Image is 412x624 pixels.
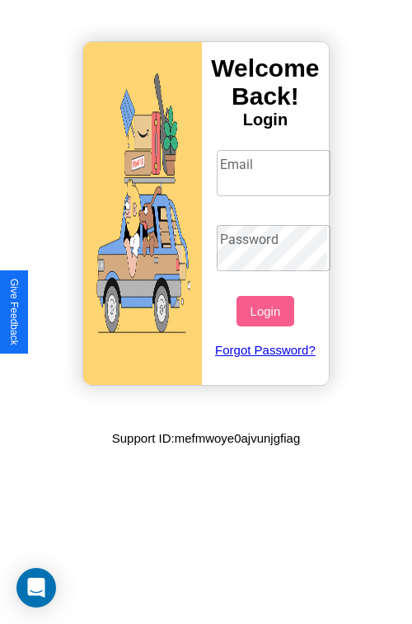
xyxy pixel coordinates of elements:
[16,568,56,608] div: Open Intercom Messenger
[202,110,329,129] h4: Login
[112,427,300,449] p: Support ID: mefmwoye0ajvunjgfiag
[208,326,323,373] a: Forgot Password?
[236,296,293,326] button: Login
[202,54,329,110] h3: Welcome Back!
[83,42,202,385] img: gif
[8,279,20,345] div: Give Feedback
